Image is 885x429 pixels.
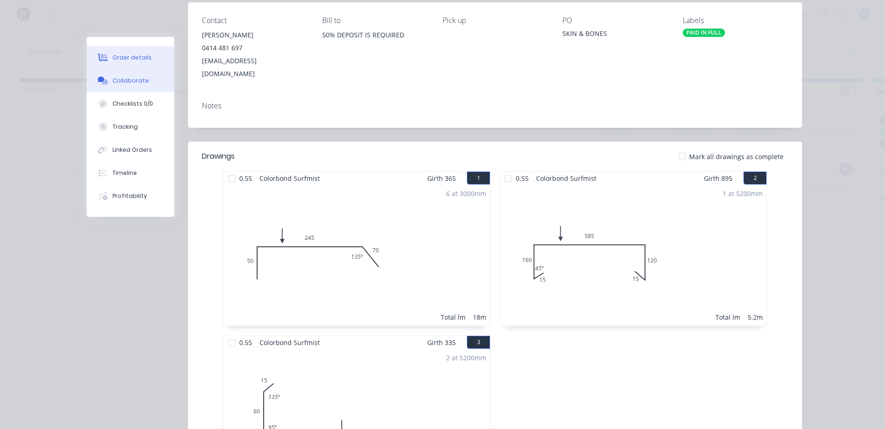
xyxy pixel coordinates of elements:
button: 2 [743,172,767,185]
div: 50% DEPOSIT IS REQUIRED [322,29,428,42]
div: 2 at 5200mm [446,353,486,363]
div: Timeline [112,169,137,177]
div: Linked Orders [112,146,152,154]
div: Profitability [112,192,147,200]
div: [EMAIL_ADDRESS][DOMAIN_NAME] [202,54,307,80]
span: Colorbond Surfmist [256,172,324,185]
span: 0.55 [236,336,256,349]
button: Timeline [87,161,174,185]
div: PAID IN FULL [683,29,725,37]
div: Checklists 0/0 [112,100,153,108]
div: Labels [683,16,788,25]
span: Colorbond Surfmist [532,172,600,185]
div: 18m [473,312,486,322]
button: Checklists 0/0 [87,92,174,115]
div: 50% DEPOSIT IS REQUIRED [322,29,428,58]
button: Linked Orders [87,138,174,161]
div: Collaborate [112,77,149,85]
span: Mark all drawings as complete [689,152,784,161]
div: Drawings [202,151,235,162]
div: Bill to [322,16,428,25]
div: Tracking [112,123,138,131]
div: [PERSON_NAME]0414 481 697[EMAIL_ADDRESS][DOMAIN_NAME] [202,29,307,80]
button: Tracking [87,115,174,138]
span: 0.55 [236,172,256,185]
div: 5.2m [748,312,763,322]
div: 6 at 3000mm [446,189,486,198]
span: Colorbond Surfmist [256,336,324,349]
div: SKIN & BONES [562,29,668,42]
button: 3 [467,336,490,349]
div: Total lm [441,312,466,322]
span: Girth 335 [427,336,456,349]
div: Order details [112,54,152,62]
div: Contact [202,16,307,25]
span: Girth 895 [704,172,732,185]
div: 0151605851201545º1 at 5200mmTotal lm5.2m [500,185,767,326]
div: 1 at 5200mm [723,189,763,198]
button: Collaborate [87,69,174,92]
button: Profitability [87,185,174,208]
div: 0414 481 697 [202,42,307,54]
div: Notes [202,101,788,110]
div: Pick up [442,16,548,25]
button: 1 [467,172,490,185]
span: Girth 365 [427,172,456,185]
button: Order details [87,46,174,69]
span: 0.55 [512,172,532,185]
div: Total lm [715,312,740,322]
div: [PERSON_NAME] [202,29,307,42]
div: PO [562,16,668,25]
div: 05024570135º6 at 3000mmTotal lm18m [224,185,490,326]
